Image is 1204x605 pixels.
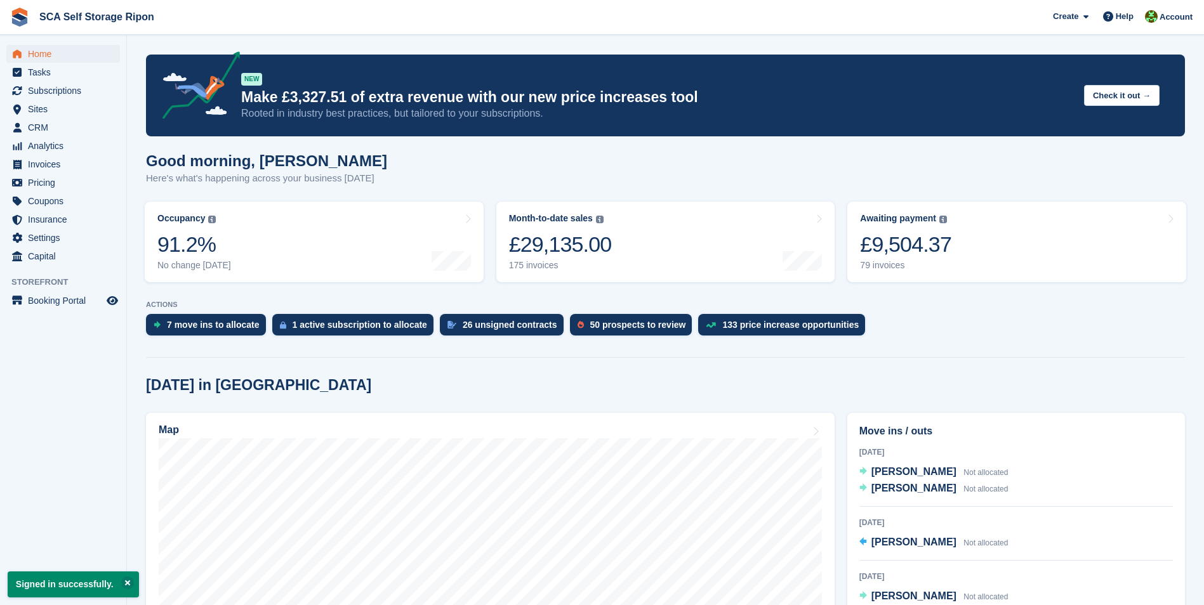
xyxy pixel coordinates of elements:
[509,260,612,271] div: 175 invoices
[698,314,871,342] a: 133 price increase opportunities
[167,320,260,330] div: 7 move ins to allocate
[157,213,205,224] div: Occupancy
[28,211,104,228] span: Insurance
[146,152,387,169] h1: Good morning, [PERSON_NAME]
[440,314,570,342] a: 26 unsigned contracts
[963,538,1008,547] span: Not allocated
[157,260,231,271] div: No change [DATE]
[293,320,427,330] div: 1 active subscription to allocate
[28,137,104,155] span: Analytics
[272,314,440,342] a: 1 active subscription to allocate
[1053,10,1078,23] span: Create
[146,301,1185,309] p: ACTIONS
[6,119,120,136] a: menu
[28,174,104,192] span: Pricing
[34,6,159,27] a: SCA Self Storage Ripon
[146,314,272,342] a: 7 move ins to allocate
[157,231,231,257] div: 91.2%
[6,247,120,265] a: menu
[871,483,956,493] span: [PERSON_NAME]
[859,589,1009,605] a: [PERSON_NAME] Not allocated
[722,320,859,330] div: 133 price increase opportunities
[596,216,604,223] img: icon-info-grey-7440780725fd019a000dd9b08b2336e03edf1995a4989e88bcd33f0948082b44.svg
[859,535,1009,551] a: [PERSON_NAME] Not allocated
[859,446,1173,458] div: [DATE]
[6,45,120,63] a: menu
[145,202,484,282] a: Occupancy 91.2% No change [DATE]
[146,171,387,186] p: Here's what's happening across your business [DATE]
[28,119,104,136] span: CRM
[241,88,1074,107] p: Make £3,327.51 of extra revenue with our new price increases tool
[146,377,371,394] h2: [DATE] in [GEOGRAPHIC_DATA]
[280,321,286,329] img: active_subscription_to_allocate_icon-d502201f5373d7db506a760aba3b589e785aa758c864c3986d89f69b8ff3...
[28,192,104,210] span: Coupons
[860,260,951,271] div: 79 invoices
[28,247,104,265] span: Capital
[496,202,835,282] a: Month-to-date sales £29,135.00 175 invoices
[509,213,593,224] div: Month-to-date sales
[28,229,104,247] span: Settings
[6,211,120,228] a: menu
[28,100,104,118] span: Sites
[241,73,262,86] div: NEW
[578,321,584,329] img: prospect-51fa495bee0391a8d652442698ab0144808aea92771e9ea1ae160a38d050c398.svg
[939,216,947,223] img: icon-info-grey-7440780725fd019a000dd9b08b2336e03edf1995a4989e88bcd33f0948082b44.svg
[6,292,120,309] a: menu
[860,231,951,257] div: £9,504.37
[871,590,956,601] span: [PERSON_NAME]
[963,485,1008,493] span: Not allocated
[859,517,1173,528] div: [DATE]
[463,320,557,330] div: 26 unsigned contracts
[963,468,1008,477] span: Not allocated
[860,213,936,224] div: Awaiting payment
[570,314,699,342] a: 50 prospects to review
[6,63,120,81] a: menu
[8,571,139,597] p: Signed in successfully.
[105,293,120,308] a: Preview store
[6,82,120,100] a: menu
[10,8,29,27] img: stora-icon-8386f47178a22dfd0bd8f6a31ec36ba5ce8667c1dd55bd0f319d3a0aa187defe.svg
[159,424,179,436] h2: Map
[6,137,120,155] a: menu
[871,466,956,477] span: [PERSON_NAME]
[847,202,1186,282] a: Awaiting payment £9,504.37 79 invoices
[28,155,104,173] span: Invoices
[6,100,120,118] a: menu
[1160,11,1193,23] span: Account
[590,320,686,330] div: 50 prospects to review
[1116,10,1134,23] span: Help
[28,45,104,63] span: Home
[859,464,1009,481] a: [PERSON_NAME] Not allocated
[28,292,104,309] span: Booking Portal
[154,321,161,329] img: move_ins_to_allocate_icon-fdf77a2bb77ea45bf5b3d319d69a93e2d87916cf1d5bf7949dd705db3b84f3ca.svg
[6,229,120,247] a: menu
[6,155,120,173] a: menu
[6,192,120,210] a: menu
[11,276,126,289] span: Storefront
[859,481,1009,497] a: [PERSON_NAME] Not allocated
[859,571,1173,582] div: [DATE]
[6,174,120,192] a: menu
[963,592,1008,601] span: Not allocated
[208,216,216,223] img: icon-info-grey-7440780725fd019a000dd9b08b2336e03edf1995a4989e88bcd33f0948082b44.svg
[28,63,104,81] span: Tasks
[859,424,1173,439] h2: Move ins / outs
[241,107,1074,120] p: Rooted in industry best practices, but tailored to your subscriptions.
[447,321,456,329] img: contract_signature_icon-13c848040528278c33f63329250d36e43548de30e8caae1d1a13099fd9432cc5.svg
[706,322,716,328] img: price_increase_opportunities-93ffe204e8149a01c8c9dc8f82e8f89637d9d84a8eef4429ea346261dce0b2c0.svg
[871,537,956,547] span: [PERSON_NAME]
[509,231,612,257] div: £29,135.00
[1145,10,1158,23] img: Kelly Neesham
[1084,85,1160,106] button: Check it out →
[28,82,104,100] span: Subscriptions
[152,51,241,124] img: price-adjustments-announcement-icon-8257ccfd72463d97f412b2fc003d46551f7dbcb40ab6d574587a9cd5c0d94...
